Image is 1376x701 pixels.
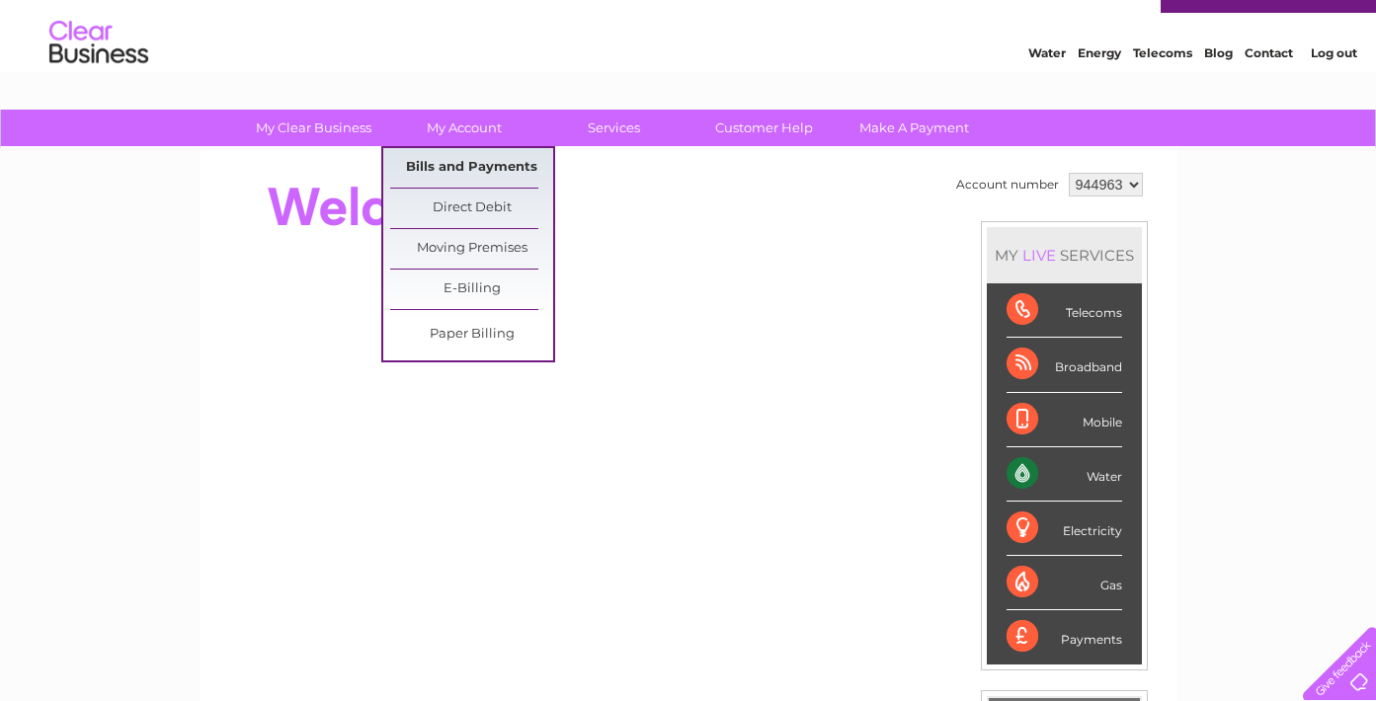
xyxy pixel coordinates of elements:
a: Log out [1311,84,1357,99]
div: Mobile [1007,393,1122,447]
div: LIVE [1018,246,1060,265]
a: Bills and Payments [390,148,553,188]
a: Contact [1245,84,1293,99]
a: Paper Billing [390,315,553,354]
a: Direct Debit [390,189,553,228]
a: Services [532,110,695,146]
div: Broadband [1007,338,1122,392]
div: Clear Business is a trading name of Verastar Limited (registered in [GEOGRAPHIC_DATA] No. 3667643... [222,11,1156,96]
a: 0333 014 3131 [1004,10,1140,35]
div: Electricity [1007,502,1122,556]
div: Payments [1007,610,1122,663]
img: logo.png [48,51,149,112]
div: Gas [1007,556,1122,610]
a: My Clear Business [232,110,395,146]
a: My Account [382,110,545,146]
a: Energy [1078,84,1121,99]
a: Blog [1204,84,1233,99]
a: Telecoms [1133,84,1192,99]
div: Water [1007,447,1122,502]
a: Water [1028,84,1066,99]
div: MY SERVICES [987,227,1142,283]
td: Account number [951,168,1064,201]
a: E-Billing [390,270,553,309]
a: Moving Premises [390,229,553,269]
a: Customer Help [683,110,846,146]
div: Telecoms [1007,283,1122,338]
a: Make A Payment [833,110,996,146]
